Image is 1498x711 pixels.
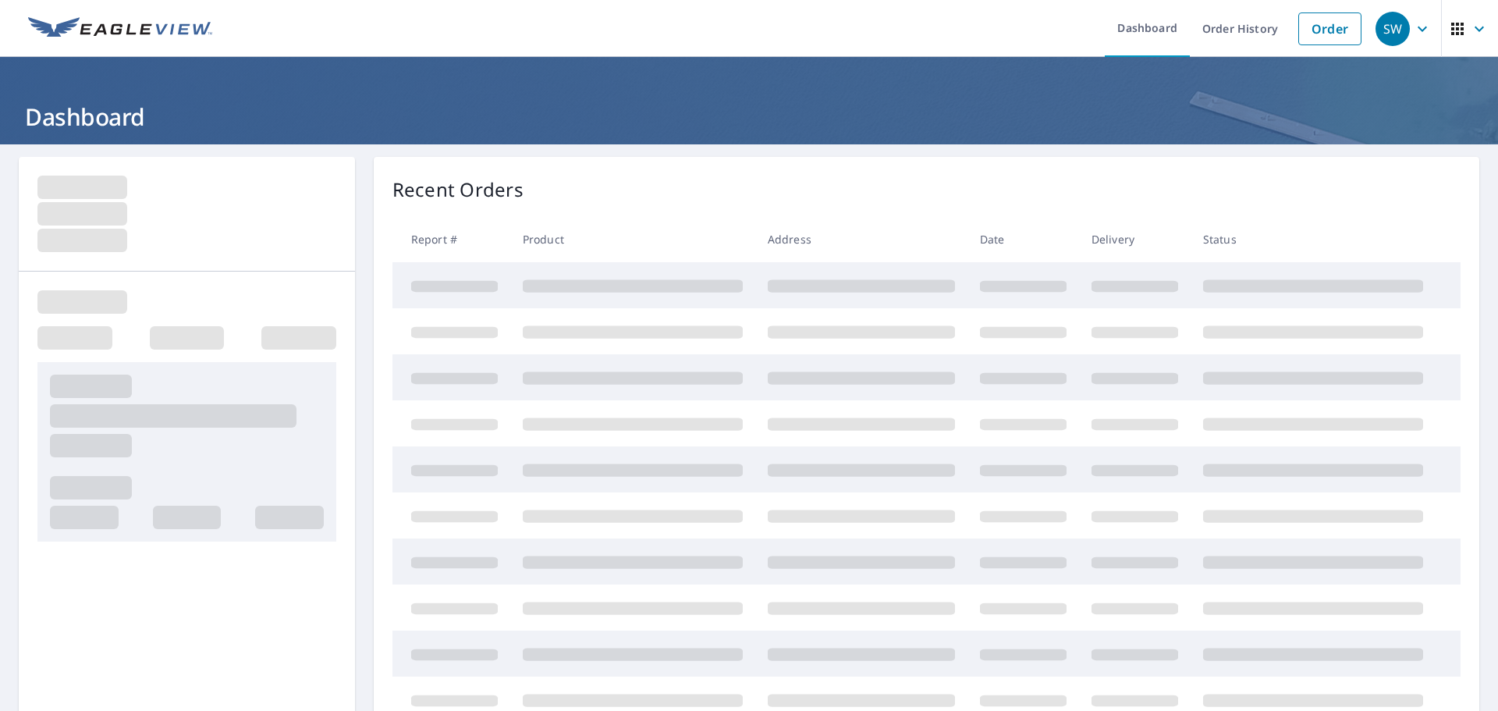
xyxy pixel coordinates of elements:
[1191,216,1436,262] th: Status
[28,17,212,41] img: EV Logo
[1298,12,1361,45] a: Order
[19,101,1479,133] h1: Dashboard
[755,216,967,262] th: Address
[1079,216,1191,262] th: Delivery
[392,216,510,262] th: Report #
[392,176,524,204] p: Recent Orders
[510,216,755,262] th: Product
[967,216,1079,262] th: Date
[1376,12,1410,46] div: SW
